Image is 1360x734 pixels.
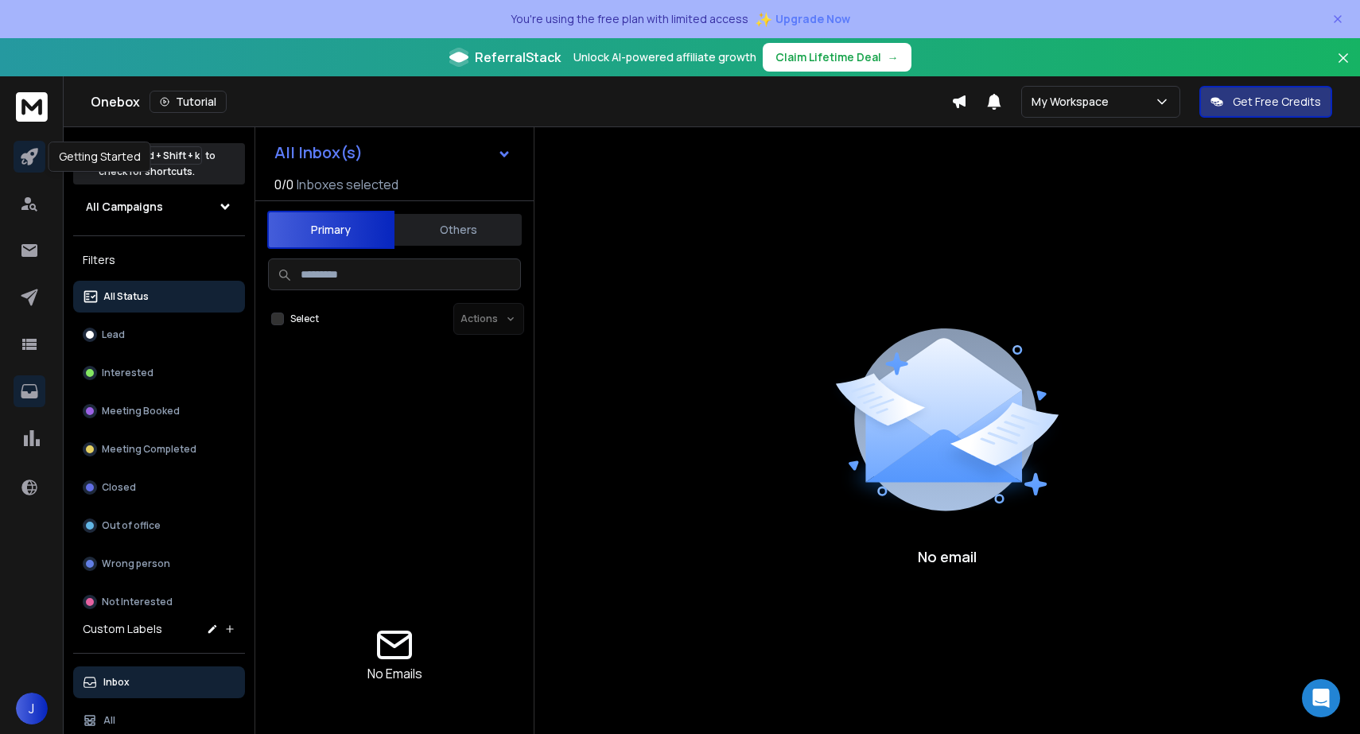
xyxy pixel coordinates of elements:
button: J [16,693,48,724]
button: Tutorial [150,91,227,113]
button: ✨Upgrade Now [755,3,850,35]
p: My Workspace [1032,94,1115,110]
div: Open Intercom Messenger [1302,679,1340,717]
p: Get Free Credits [1233,94,1321,110]
h3: Inboxes selected [297,175,398,194]
button: Out of office [73,510,245,542]
p: Unlock AI-powered affiliate growth [573,49,756,65]
p: Out of office [102,519,161,532]
p: Press to check for shortcuts. [99,148,216,180]
span: → [888,49,899,65]
p: Lead [102,328,125,341]
button: All Inbox(s) [262,137,524,169]
button: Wrong person [73,548,245,580]
span: 0 / 0 [274,175,293,194]
p: Interested [102,367,153,379]
button: Others [394,212,522,247]
div: Onebox [91,91,951,113]
button: Lead [73,319,245,351]
h1: All Inbox(s) [274,145,363,161]
h3: Filters [73,249,245,271]
button: Interested [73,357,245,389]
p: No Emails [367,664,422,683]
p: Meeting Completed [102,443,196,456]
button: Meeting Completed [73,433,245,465]
p: All Status [103,290,149,303]
p: All [103,714,115,727]
button: Meeting Booked [73,395,245,427]
span: ReferralStack [475,48,561,67]
button: Claim Lifetime Deal→ [763,43,911,72]
button: Get Free Credits [1199,86,1332,118]
span: ✨ [755,8,772,30]
label: Select [290,313,319,325]
button: Primary [267,211,394,249]
button: Inbox [73,666,245,698]
button: Not Interested [73,586,245,618]
p: Meeting Booked [102,405,180,417]
h3: Custom Labels [83,621,162,637]
button: Closed [73,472,245,503]
button: All Campaigns [73,191,245,223]
button: All Status [73,281,245,313]
span: Cmd + Shift + k [130,146,202,165]
button: Close banner [1333,48,1354,86]
p: Not Interested [102,596,173,608]
p: Closed [102,481,136,494]
div: Getting Started [49,142,151,172]
p: You're using the free plan with limited access [511,11,748,27]
p: Wrong person [102,557,170,570]
p: Inbox [103,676,130,689]
h1: All Campaigns [86,199,163,215]
p: No email [918,546,977,568]
span: Upgrade Now [775,11,850,27]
